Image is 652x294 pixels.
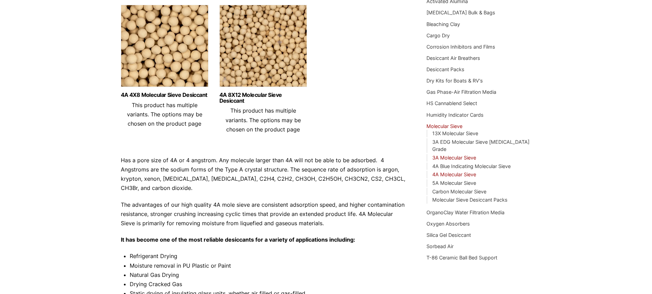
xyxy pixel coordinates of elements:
[121,200,406,228] p: The advantages of our high quality 4A mole sieve are consistent adsorption speed, and higher cont...
[432,189,486,194] a: Carbon Molecular Sieve
[432,163,511,169] a: 4A Blue Indicating Molecular Sieve
[121,156,406,193] p: Has a pore size of 4A or 4 angstrom. Any molecule larger than 4A will not be able to be adsorbed....
[121,92,208,98] a: 4A 4X8 Molecular Sieve Desiccant
[432,155,476,161] a: 3A Molecular Sieve
[426,89,496,95] a: Gas Phase-Air Filtration Media
[426,55,480,61] a: Desiccant Air Breathers
[426,232,471,238] a: Silica Gel Desiccant
[426,221,470,227] a: Oxygen Absorbers
[426,66,464,72] a: Desiccant Packs
[426,44,495,50] a: Corrosion Inhibitors and Films
[432,139,529,152] a: 3A EDG Molecular Sieve [MEDICAL_DATA] Grade
[426,243,453,249] a: Sorbead Air
[219,92,307,104] a: 4A 8X12 Molecular Sieve Desiccant
[426,33,450,38] a: Cargo Dry
[426,123,462,129] a: Molecular Sieve
[426,209,504,215] a: OrganoClay Water Filtration Media
[121,236,355,243] strong: It has become one of the most reliable desiccants for a variety of applications including:
[426,112,484,118] a: Humidity Indicator Cards
[432,180,476,186] a: 5A Molecular Sieve
[130,252,406,261] li: Refrigerant Drying
[426,10,495,15] a: [MEDICAL_DATA] Bulk & Bags
[127,102,202,127] span: This product has multiple variants. The options may be chosen on the product page
[432,130,478,136] a: 13X Molecular Sieve
[426,78,483,84] a: Dry Kits for Boats & RV's
[426,255,497,260] a: T-86 Ceramic Ball Bed Support
[432,197,508,203] a: Molecular Sieve Desiccant Packs
[432,171,476,177] a: 4A Molecular Sieve
[426,100,477,106] a: HS Cannablend Select
[130,280,406,289] li: Drying Cracked Gas
[226,107,301,132] span: This product has multiple variants. The options may be chosen on the product page
[130,270,406,280] li: Natural Gas Drying
[130,261,406,270] li: Moisture removal in PU Plastic or Paint
[426,21,460,27] a: Bleaching Clay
